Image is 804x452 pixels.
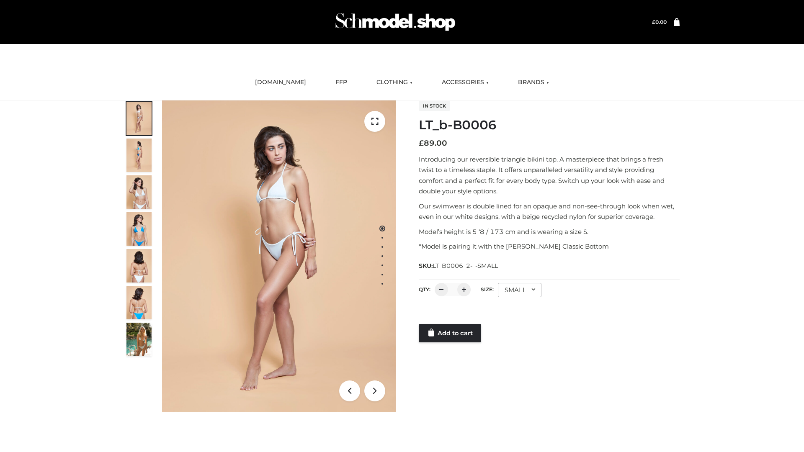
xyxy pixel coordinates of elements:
[419,241,680,252] p: *Model is pairing it with the [PERSON_NAME] Classic Bottom
[419,139,424,148] span: £
[162,100,396,412] img: ArielClassicBikiniTop_CloudNine_AzureSky_OW114ECO_1
[126,323,152,356] img: Arieltop_CloudNine_AzureSky2.jpg
[433,262,498,270] span: LT_B0006_2-_-SMALL
[419,261,499,271] span: SKU:
[126,102,152,135] img: ArielClassicBikiniTop_CloudNine_AzureSky_OW114ECO_1-scaled.jpg
[481,286,494,293] label: Size:
[126,212,152,246] img: ArielClassicBikiniTop_CloudNine_AzureSky_OW114ECO_4-scaled.jpg
[419,324,481,342] a: Add to cart
[419,139,447,148] bdi: 89.00
[419,201,680,222] p: Our swimwear is double lined for an opaque and non-see-through look when wet, even in our white d...
[419,154,680,197] p: Introducing our reversible triangle bikini top. A masterpiece that brings a fresh twist to a time...
[512,73,555,92] a: BRANDS
[126,286,152,319] img: ArielClassicBikiniTop_CloudNine_AzureSky_OW114ECO_8-scaled.jpg
[329,73,353,92] a: FFP
[652,19,667,25] a: £0.00
[652,19,667,25] bdi: 0.00
[332,5,458,39] img: Schmodel Admin 964
[419,286,430,293] label: QTY:
[498,283,541,297] div: SMALL
[435,73,495,92] a: ACCESSORIES
[370,73,419,92] a: CLOTHING
[126,139,152,172] img: ArielClassicBikiniTop_CloudNine_AzureSky_OW114ECO_2-scaled.jpg
[126,175,152,209] img: ArielClassicBikiniTop_CloudNine_AzureSky_OW114ECO_3-scaled.jpg
[249,73,312,92] a: [DOMAIN_NAME]
[419,118,680,133] h1: LT_b-B0006
[126,249,152,282] img: ArielClassicBikiniTop_CloudNine_AzureSky_OW114ECO_7-scaled.jpg
[652,19,655,25] span: £
[419,226,680,237] p: Model’s height is 5 ‘8 / 173 cm and is wearing a size S.
[419,101,450,111] span: In stock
